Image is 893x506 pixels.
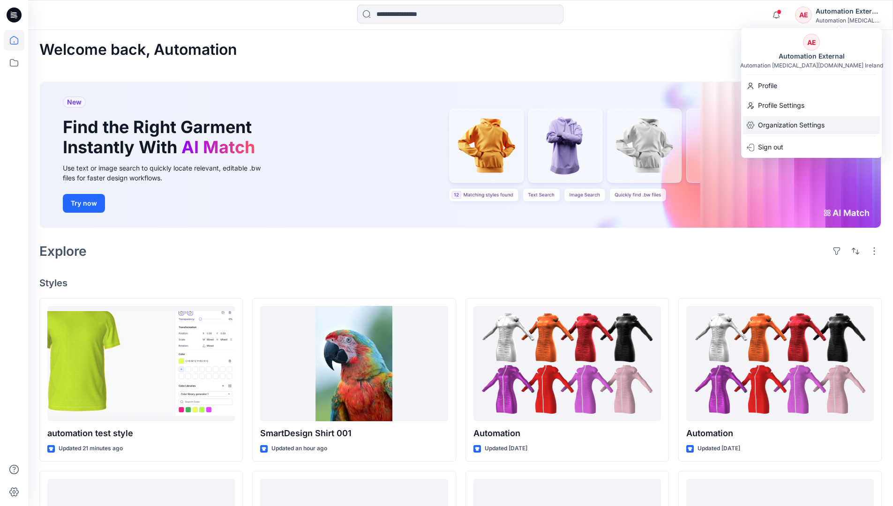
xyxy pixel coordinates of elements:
a: Profile [741,77,882,95]
span: AI Match [181,137,255,157]
p: SmartDesign Shirt 001 [260,427,448,440]
div: Use text or image search to quickly locate relevant, editable .bw files for faster design workflows. [63,163,274,183]
p: automation test style [47,427,235,440]
a: automation test style [47,306,235,422]
a: SmartDesign Shirt 001 [260,306,448,422]
a: Profile Settings [741,97,882,114]
p: Profile [758,77,777,95]
div: Automation [MEDICAL_DATA]... [816,17,881,24]
p: Profile Settings [758,97,804,114]
p: Updated [DATE] [698,444,740,454]
h2: Welcome back, Automation [39,41,237,59]
span: New [67,97,82,108]
p: Updated an hour ago [271,444,327,454]
div: AE [803,34,820,51]
div: Automation External [773,51,850,62]
p: Updated [DATE] [485,444,527,454]
h2: Explore [39,244,87,259]
p: Automation [686,427,874,440]
a: Automation [473,306,661,422]
a: Automation [686,306,874,422]
p: Organization Settings [758,116,825,134]
p: Automation [473,427,661,440]
button: Try now [63,194,105,213]
a: Organization Settings [741,116,882,134]
div: Automation External [816,6,881,17]
div: AE [795,7,812,23]
div: Automation [MEDICAL_DATA][DOMAIN_NAME] Ireland [740,62,883,69]
h4: Styles [39,277,882,289]
p: Updated 21 minutes ago [59,444,123,454]
h1: Find the Right Garment Instantly With [63,117,260,157]
p: Sign out [758,138,783,156]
